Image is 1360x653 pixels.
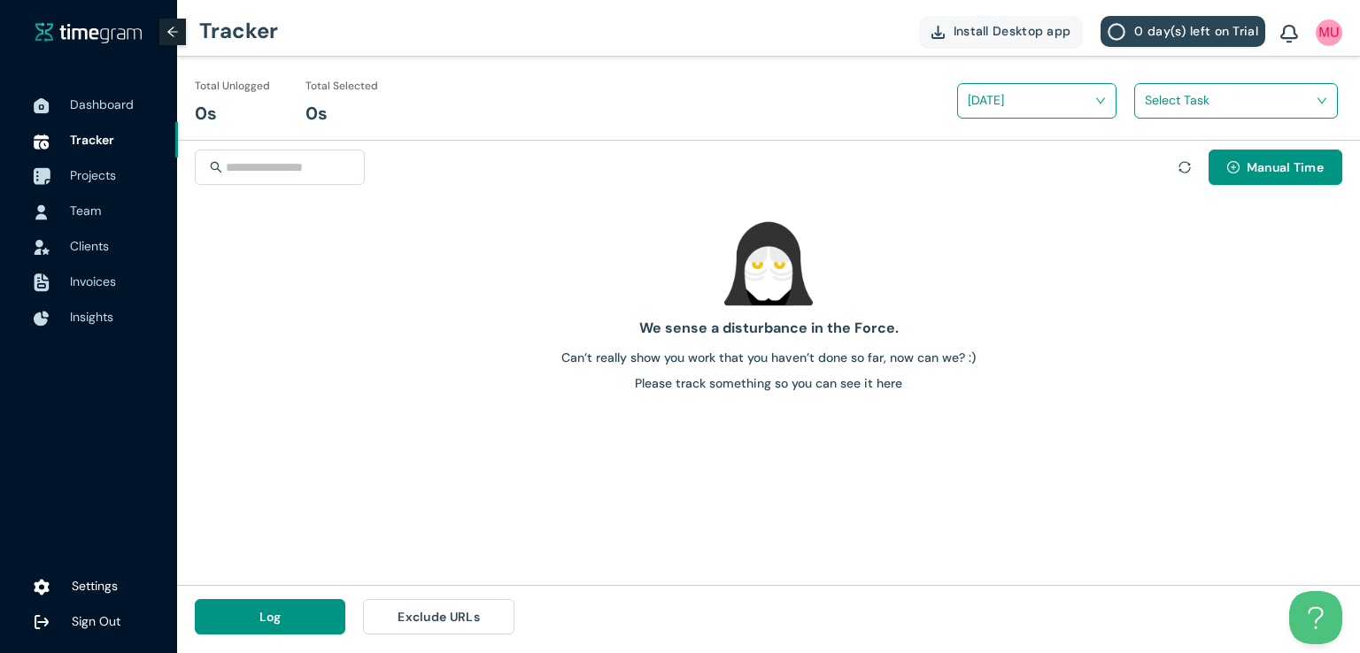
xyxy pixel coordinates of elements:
img: BellIcon [1280,25,1298,44]
a: timegram [35,21,142,43]
span: plus-circle [1227,161,1240,175]
img: logOut.ca60ddd252d7bab9102ea2608abe0238.svg [34,614,50,630]
img: TimeTrackerIcon [34,134,50,150]
img: empty [724,219,813,308]
button: Log [195,599,345,634]
span: Sign Out [72,613,120,629]
span: Log [259,607,282,626]
span: 0 day(s) left on Trial [1134,21,1258,41]
h1: Total Selected [305,78,378,95]
img: InvoiceIcon [34,240,50,255]
span: Team [70,203,101,219]
img: timegram [35,22,142,43]
span: arrow-left [166,26,179,38]
iframe: Toggle Customer Support [1289,591,1342,644]
h1: We sense a disturbance in the Force. [184,317,1353,339]
h1: 0s [305,100,328,127]
img: InsightsIcon [34,311,50,326]
img: UserIcon [1316,19,1342,46]
span: Exclude URLs [398,607,480,626]
button: 0 day(s) left on Trial [1101,16,1265,47]
span: Clients [70,238,109,254]
h1: Total Unlogged [195,78,270,95]
img: InvoiceIcon [34,273,50,292]
span: search [210,161,222,173]
span: sync [1178,161,1191,173]
button: Install Desktop app [919,16,1084,47]
img: ProjectIcon [33,168,50,186]
span: Tracker [70,132,114,148]
h1: Tracker [199,4,278,58]
h1: Can’t really show you work that you haven’t done so far, now can we? :) [184,348,1353,367]
span: Settings [72,578,118,594]
span: Insights [70,309,113,325]
button: plus-circleManual Time [1209,150,1342,185]
img: settings.78e04af822cf15d41b38c81147b09f22.svg [34,579,50,596]
span: Invoices [70,273,116,289]
img: DashboardIcon [34,98,50,114]
img: DownloadApp [931,26,945,39]
span: Dashboard [70,96,134,112]
h1: 0s [195,100,217,127]
img: UserIcon [34,204,50,220]
button: Exclude URLs [363,599,514,634]
span: Install Desktop app [954,21,1071,41]
h1: Please track something so you can see it here [184,373,1353,393]
span: Manual Time [1247,157,1324,177]
span: Projects [70,167,116,183]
